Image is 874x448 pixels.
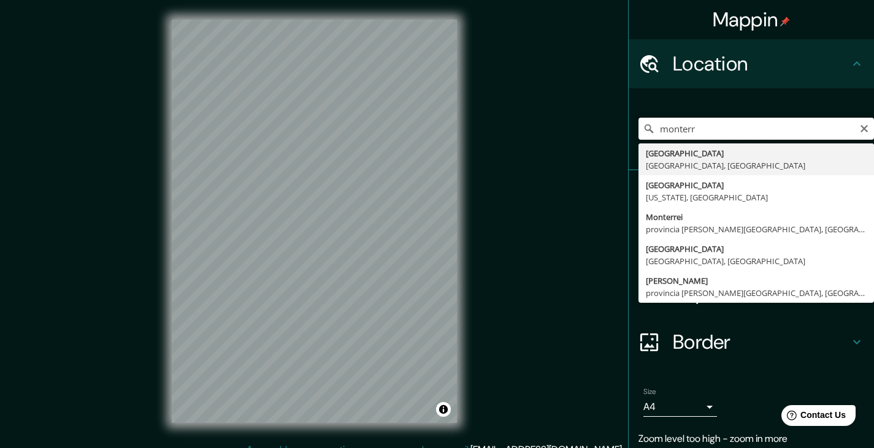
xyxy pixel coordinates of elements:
[629,219,874,268] div: Style
[859,122,869,134] button: Clear
[646,147,867,159] div: [GEOGRAPHIC_DATA]
[646,159,867,172] div: [GEOGRAPHIC_DATA], [GEOGRAPHIC_DATA]
[780,17,790,26] img: pin-icon.png
[629,170,874,219] div: Pins
[646,243,867,255] div: [GEOGRAPHIC_DATA]
[629,317,874,366] div: Border
[436,402,451,417] button: Toggle attribution
[638,431,864,446] p: Zoom level too high - zoom in more
[646,255,867,267] div: [GEOGRAPHIC_DATA], [GEOGRAPHIC_DATA]
[713,7,791,32] h4: Mappin
[172,20,457,423] canvas: Map
[646,287,867,299] div: provincia [PERSON_NAME][GEOGRAPHIC_DATA], [GEOGRAPHIC_DATA]
[673,51,849,76] h4: Location
[643,397,717,417] div: A4
[629,39,874,88] div: Location
[765,400,861,435] iframe: Help widget launcher
[673,281,849,305] h4: Layout
[646,179,867,191] div: [GEOGRAPHIC_DATA]
[646,211,867,223] div: Monterrei
[673,330,849,354] h4: Border
[646,223,867,235] div: provincia [PERSON_NAME][GEOGRAPHIC_DATA], [GEOGRAPHIC_DATA]
[629,268,874,317] div: Layout
[638,118,874,140] input: Pick your city or area
[646,275,867,287] div: [PERSON_NAME]
[646,191,867,203] div: [US_STATE], [GEOGRAPHIC_DATA]
[643,387,656,397] label: Size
